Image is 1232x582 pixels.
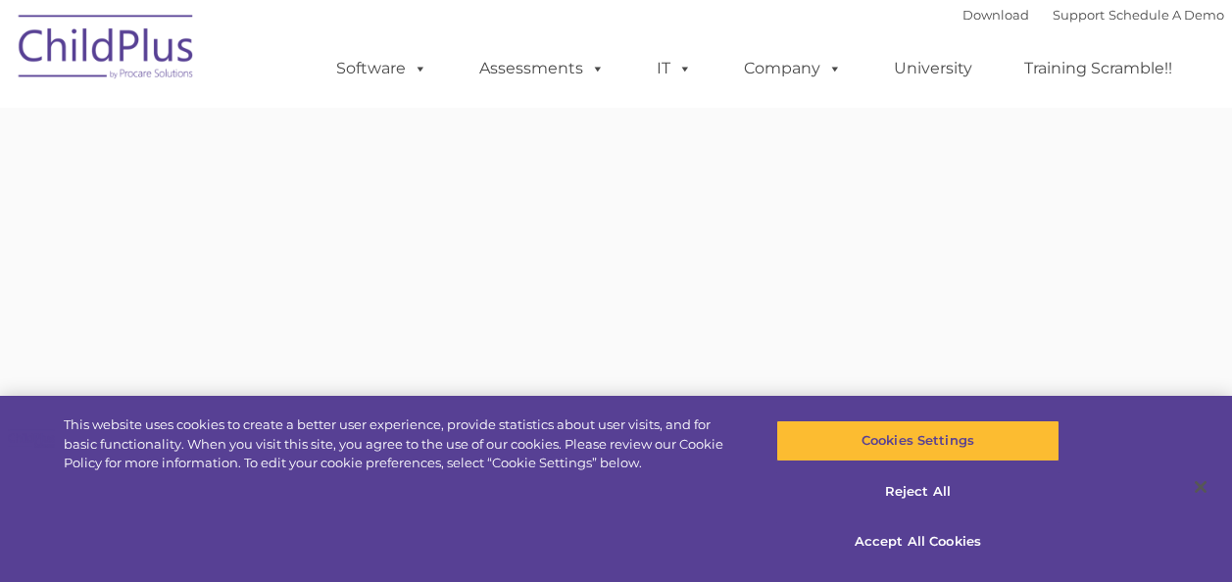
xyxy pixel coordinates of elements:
a: Training Scramble!! [1005,49,1192,88]
button: Reject All [776,471,1060,512]
font: | [962,7,1224,23]
a: Company [724,49,862,88]
img: ChildPlus by Procare Solutions [9,1,205,99]
a: Software [317,49,447,88]
a: Support [1053,7,1105,23]
button: Cookies Settings [776,420,1060,461]
a: Download [962,7,1029,23]
div: This website uses cookies to create a better user experience, provide statistics about user visit... [64,415,739,473]
a: IT [637,49,712,88]
button: Close [1179,465,1222,509]
a: Schedule A Demo [1109,7,1224,23]
a: Assessments [460,49,624,88]
a: University [874,49,992,88]
button: Accept All Cookies [776,521,1060,562]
